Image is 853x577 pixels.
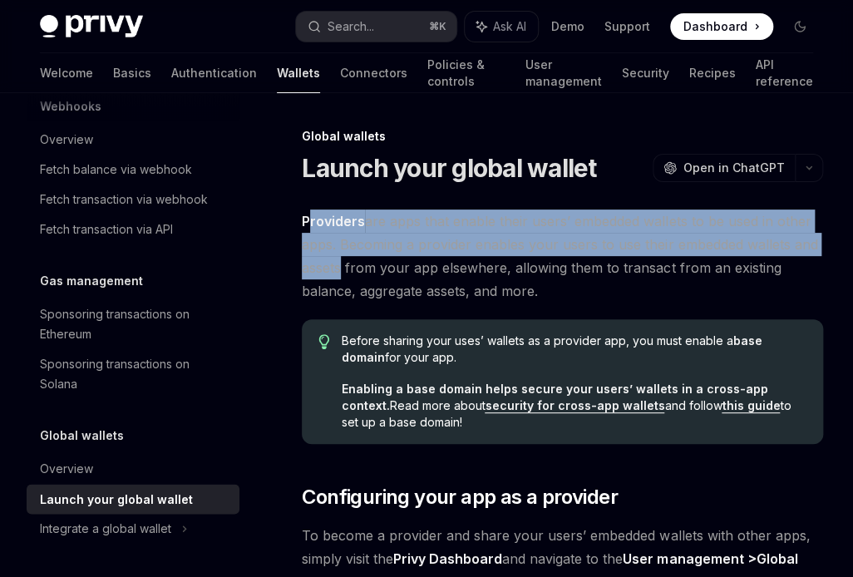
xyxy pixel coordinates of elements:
[40,160,192,180] div: Fetch balance via webhook
[27,454,239,484] a: Overview
[171,53,257,93] a: Authentication
[27,125,239,155] a: Overview
[525,53,602,93] a: User management
[756,53,813,93] a: API reference
[40,304,229,344] div: Sponsoring transactions on Ethereum
[328,17,374,37] div: Search...
[302,484,618,510] span: Configuring your app as a provider
[302,153,596,183] h1: Launch your global wallet
[670,13,773,40] a: Dashboard
[722,398,780,413] a: this guide
[427,53,505,93] a: Policies & controls
[40,130,93,150] div: Overview
[40,219,173,239] div: Fetch transaction via API
[653,154,795,182] button: Open in ChatGPT
[40,489,193,509] div: Launch your global wallet
[604,18,650,35] a: Support
[40,459,93,479] div: Overview
[485,398,664,413] a: security for cross-app wallets
[341,381,806,431] span: Read more about and follow to set up a base domain!
[40,15,143,38] img: dark logo
[27,299,239,349] a: Sponsoring transactions on Ethereum
[341,333,806,366] span: Before sharing your uses’ wallets as a provider app, you must enable a for your app.
[393,550,502,567] strong: Privy Dashboard
[622,53,669,93] a: Security
[302,213,365,229] strong: Providers
[27,349,239,399] a: Sponsoring transactions on Solana
[27,215,239,244] a: Fetch transaction via API
[683,18,747,35] span: Dashboard
[786,13,813,40] button: Toggle dark mode
[40,271,143,291] h5: Gas management
[429,20,446,33] span: ⌘ K
[296,12,457,42] button: Search...⌘K
[40,426,124,446] h5: Global wallets
[302,210,823,303] span: are apps that enable their users’ embedded wallets to be used in other apps. Becoming a provider ...
[40,519,171,539] div: Integrate a global wallet
[341,382,767,412] strong: Enabling a base domain helps secure your users’ wallets in a cross-app context.
[27,155,239,185] a: Fetch balance via webhook
[318,334,330,349] svg: Tip
[302,128,823,145] div: Global wallets
[465,12,538,42] button: Ask AI
[493,18,526,35] span: Ask AI
[551,18,584,35] a: Demo
[277,53,320,93] a: Wallets
[27,185,239,215] a: Fetch transaction via webhook
[340,53,407,93] a: Connectors
[113,53,151,93] a: Basics
[27,484,239,514] a: Launch your global wallet
[689,53,736,93] a: Recipes
[40,354,229,394] div: Sponsoring transactions on Solana
[40,53,93,93] a: Welcome
[40,190,208,210] div: Fetch transaction via webhook
[683,160,785,176] span: Open in ChatGPT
